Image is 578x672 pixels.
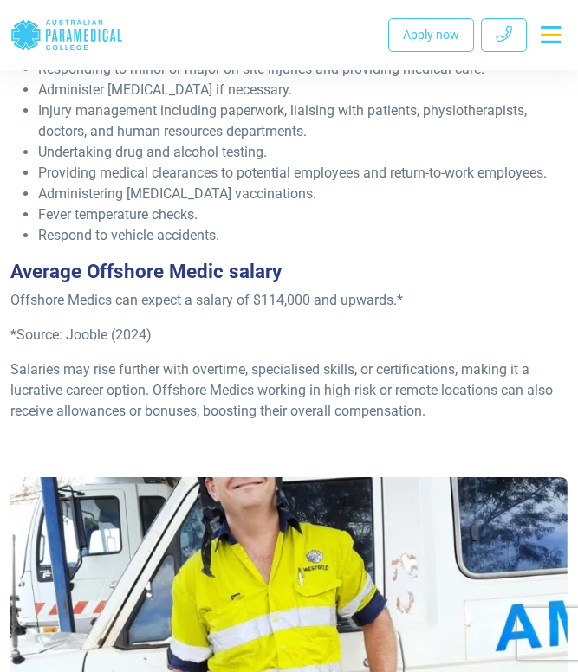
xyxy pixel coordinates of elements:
[38,100,568,142] li: Injury management including paperwork, liaising with patients, physiotherapists, doctors, and hum...
[10,290,568,311] p: Offshore Medics can expect a salary of $114,000 and upwards.*
[38,80,568,100] li: Administer [MEDICAL_DATA] if necessary.
[38,184,568,204] li: Administering [MEDICAL_DATA] vaccinations.
[534,19,568,50] button: Toggle navigation
[388,18,474,52] a: Apply now
[10,359,568,422] p: Salaries may rise further with overtime, specialised skills, or certifications, making it a lucra...
[38,225,568,246] li: Respond to vehicle accidents.
[10,260,568,283] h3: Average Offshore Medic salary
[10,325,568,346] p: *Source: Jooble (2024)
[38,142,568,163] li: Undertaking drug and alcohol testing.
[10,7,123,63] a: Australian Paramedical College
[38,163,568,184] li: Providing medical clearances to potential employees and return-to-work employees.
[38,204,568,225] li: Fever temperature checks.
